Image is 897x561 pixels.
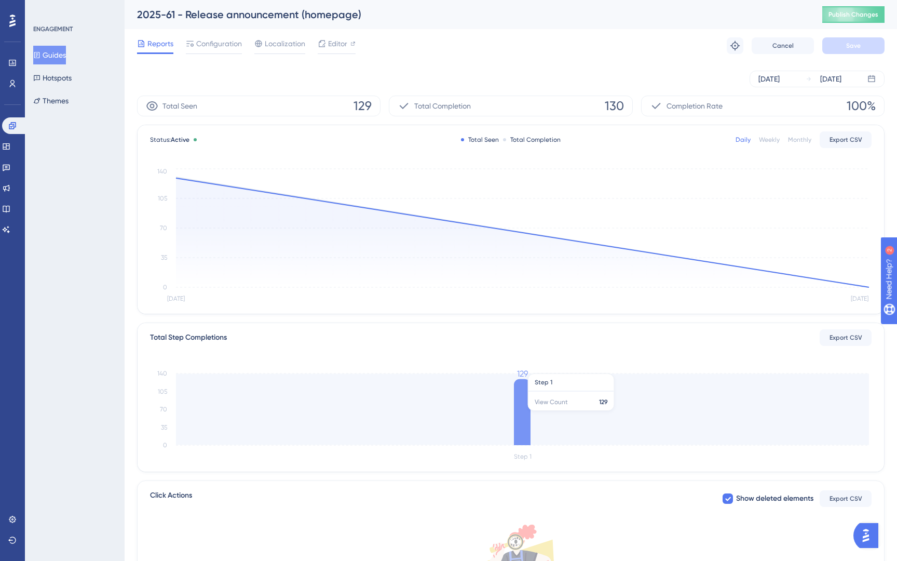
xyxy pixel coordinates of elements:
[161,424,167,431] tspan: 35
[820,73,841,85] div: [DATE]
[820,490,872,507] button: Export CSV
[820,131,872,148] button: Export CSV
[157,370,167,377] tspan: 140
[150,331,227,344] div: Total Step Completions
[788,136,811,144] div: Monthly
[605,98,624,114] span: 130
[736,492,813,505] span: Show deleted elements
[33,46,66,64] button: Guides
[736,136,751,144] div: Daily
[196,37,242,50] span: Configuration
[830,136,862,144] span: Export CSV
[150,136,189,144] span: Status:
[158,388,167,395] tspan: 105
[830,495,862,503] span: Export CSV
[33,25,73,33] div: ENGAGEMENT
[158,195,167,202] tspan: 105
[162,100,197,112] span: Total Seen
[752,37,814,54] button: Cancel
[147,37,173,50] span: Reports
[167,295,185,302] tspan: [DATE]
[354,98,372,114] span: 129
[820,329,872,346] button: Export CSV
[846,42,861,50] span: Save
[830,333,862,342] span: Export CSV
[163,442,167,449] tspan: 0
[503,136,561,144] div: Total Completion
[772,42,794,50] span: Cancel
[328,37,347,50] span: Editor
[758,73,780,85] div: [DATE]
[33,91,69,110] button: Themes
[150,489,192,508] span: Click Actions
[667,100,723,112] span: Completion Rate
[822,37,885,54] button: Save
[160,224,167,232] tspan: 70
[163,284,167,291] tspan: 0
[853,520,885,551] iframe: UserGuiding AI Assistant Launcher
[265,37,305,50] span: Localization
[160,406,167,413] tspan: 70
[822,6,885,23] button: Publish Changes
[517,369,528,379] tspan: 129
[137,7,796,22] div: 2025-61 - Release announcement (homepage)
[414,100,471,112] span: Total Completion
[759,136,780,144] div: Weekly
[33,69,72,87] button: Hotspots
[72,5,75,14] div: 2
[514,453,532,460] tspan: Step 1
[24,3,65,15] span: Need Help?
[161,254,167,261] tspan: 35
[171,136,189,143] span: Active
[828,10,878,19] span: Publish Changes
[157,168,167,175] tspan: 140
[461,136,499,144] div: Total Seen
[847,98,876,114] span: 100%
[851,295,868,302] tspan: [DATE]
